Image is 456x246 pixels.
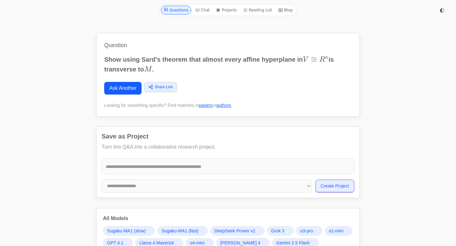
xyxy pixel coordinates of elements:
[107,228,146,234] span: Sugaku-MA1 (slow)
[199,103,212,108] a: papers
[104,41,352,50] h1: Question
[144,66,151,73] span: M
[193,6,212,15] a: Chat
[325,226,353,236] a: o1-mini
[296,226,322,236] a: o3-pro
[241,6,275,15] a: Reading List
[102,143,354,151] p: Turn this Q&A into a collaborative research project.
[440,7,445,13] span: ◐
[155,84,173,90] span: Share Link
[43,5,64,15] i: /K·U
[385,7,422,13] span: [PERSON_NAME]
[311,55,317,64] span: ≅
[319,56,325,63] span: R
[276,240,310,246] span: Gemini 2.5 Flash
[329,228,344,234] span: o1-mini
[210,226,264,236] a: DeepSeek Prover v2
[157,226,208,236] a: Sugaku-MA1 (fast)
[213,6,239,15] a: Projects
[216,103,231,108] a: authors
[103,215,353,222] h3: All Models
[103,226,155,236] a: Sugaku-MA1 (slow)
[161,6,191,15] a: Questions
[325,55,328,60] span: n
[436,4,448,16] button: ◐
[104,82,142,95] a: Ask Another
[303,56,307,63] span: V
[107,240,123,246] span: GPT 4.1
[267,226,294,236] a: Grok 3
[315,180,354,192] button: Create Project
[214,228,255,234] span: DeepSeek Prover v2
[161,228,199,234] span: Sugaku-MA1 (fast)
[190,240,205,246] span: o4-mini
[139,240,174,246] span: Llama 4 Maverick
[276,6,295,15] a: Blog
[102,132,354,141] h2: Save as Project
[300,228,313,234] span: o3-pro
[271,228,284,234] span: Grok 3
[5,5,29,15] i: SU\G
[220,240,261,246] span: [PERSON_NAME] 4
[104,102,352,108] div: Looking for something specific? Find matches in or .
[5,4,64,16] a: SU\G(𝔸)/K·U
[385,7,428,13] summary: [PERSON_NAME]
[104,55,352,74] p: Show using Sard’s theorem that almost every affine hyperplane in is transverse to .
